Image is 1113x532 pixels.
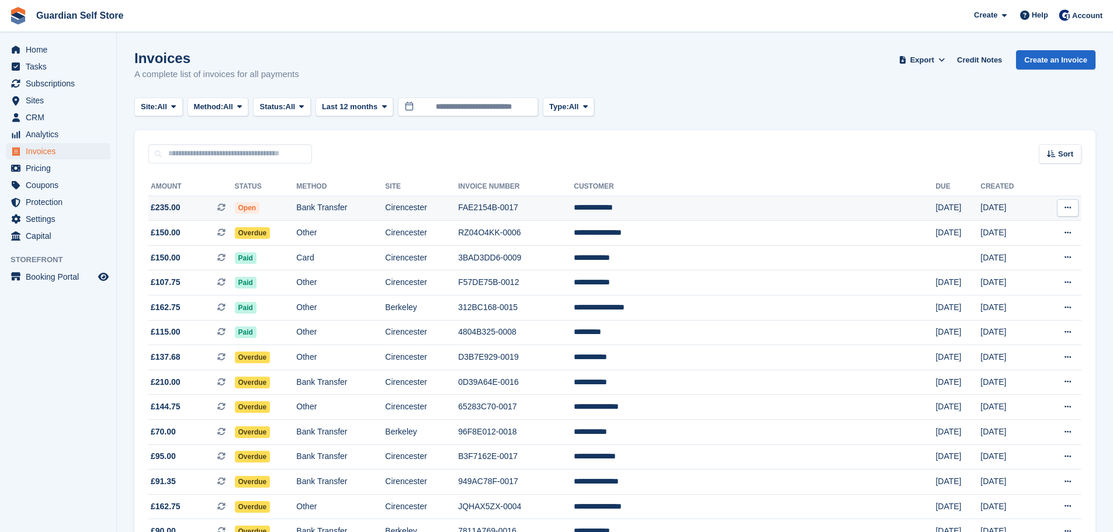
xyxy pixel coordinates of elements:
td: Card [296,245,385,270]
span: Coupons [26,177,96,193]
th: Customer [574,178,935,196]
td: [DATE] [980,420,1039,445]
span: Overdue [235,227,271,239]
td: Berkeley [385,295,458,321]
td: Other [296,395,385,420]
th: Due [935,178,980,196]
td: Cirencester [385,395,458,420]
span: Paid [235,277,256,288]
td: [DATE] [935,395,980,420]
td: Bank Transfer [296,470,385,495]
td: Other [296,320,385,345]
a: menu [6,41,110,58]
span: £115.00 [151,326,181,338]
td: Cirencester [385,494,458,519]
td: FAE2154B-0017 [458,196,574,221]
button: Last 12 months [315,98,393,117]
td: [DATE] [980,494,1039,519]
td: [DATE] [935,470,980,495]
span: £235.00 [151,201,181,214]
span: £162.75 [151,301,181,314]
a: menu [6,194,110,210]
td: Other [296,494,385,519]
td: [DATE] [980,295,1039,321]
button: Site: All [134,98,183,117]
td: [DATE] [980,245,1039,270]
a: menu [6,92,110,109]
span: Storefront [11,254,116,266]
td: D3B7E929-0019 [458,345,574,370]
span: Type: [549,101,569,113]
span: Sites [26,92,96,109]
span: Export [910,54,934,66]
span: Create [974,9,997,21]
a: menu [6,109,110,126]
span: Sort [1058,148,1073,160]
span: Paid [235,302,256,314]
span: Account [1072,10,1102,22]
td: [DATE] [980,370,1039,395]
span: All [569,101,579,113]
th: Method [296,178,385,196]
a: menu [6,211,110,227]
span: CRM [26,109,96,126]
span: Analytics [26,126,96,142]
td: [DATE] [980,444,1039,470]
th: Status [235,178,297,196]
button: Type: All [543,98,594,117]
button: Status: All [253,98,310,117]
td: [DATE] [980,221,1039,246]
td: Cirencester [385,245,458,270]
a: menu [6,269,110,285]
td: [DATE] [935,444,980,470]
td: [DATE] [980,320,1039,345]
td: 65283C70-0017 [458,395,574,420]
span: Protection [26,194,96,210]
a: Credit Notes [952,50,1007,69]
span: £95.00 [151,450,176,463]
th: Created [980,178,1039,196]
span: Method: [194,101,224,113]
th: Amount [148,178,235,196]
span: Overdue [235,352,271,363]
span: Overdue [235,476,271,488]
span: £210.00 [151,376,181,388]
td: Cirencester [385,320,458,345]
td: Bank Transfer [296,370,385,395]
a: menu [6,58,110,75]
td: 949AC78F-0017 [458,470,574,495]
img: stora-icon-8386f47178a22dfd0bd8f6a31ec36ba5ce8667c1dd55bd0f319d3a0aa187defe.svg [9,7,27,25]
td: [DATE] [935,370,980,395]
td: [DATE] [980,345,1039,370]
td: B3F7162E-0017 [458,444,574,470]
td: [DATE] [935,320,980,345]
td: Bank Transfer [296,420,385,445]
td: [DATE] [935,420,980,445]
span: £162.75 [151,500,181,513]
span: Home [26,41,96,58]
td: Cirencester [385,345,458,370]
td: Cirencester [385,221,458,246]
span: Subscriptions [26,75,96,92]
span: Overdue [235,377,271,388]
td: Cirencester [385,270,458,295]
p: A complete list of invoices for all payments [134,68,299,81]
span: Invoices [26,143,96,159]
th: Invoice Number [458,178,574,196]
a: menu [6,143,110,159]
td: 4804B325-0008 [458,320,574,345]
span: Overdue [235,451,271,463]
span: Paid [235,252,256,264]
span: Tasks [26,58,96,75]
td: JQHAX5ZX-0004 [458,494,574,519]
a: Create an Invoice [1016,50,1095,69]
span: £150.00 [151,227,181,239]
h1: Invoices [134,50,299,66]
td: Cirencester [385,370,458,395]
span: Help [1032,9,1048,21]
a: menu [6,160,110,176]
td: [DATE] [935,494,980,519]
td: Cirencester [385,470,458,495]
a: Guardian Self Store [32,6,128,25]
span: Pricing [26,160,96,176]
